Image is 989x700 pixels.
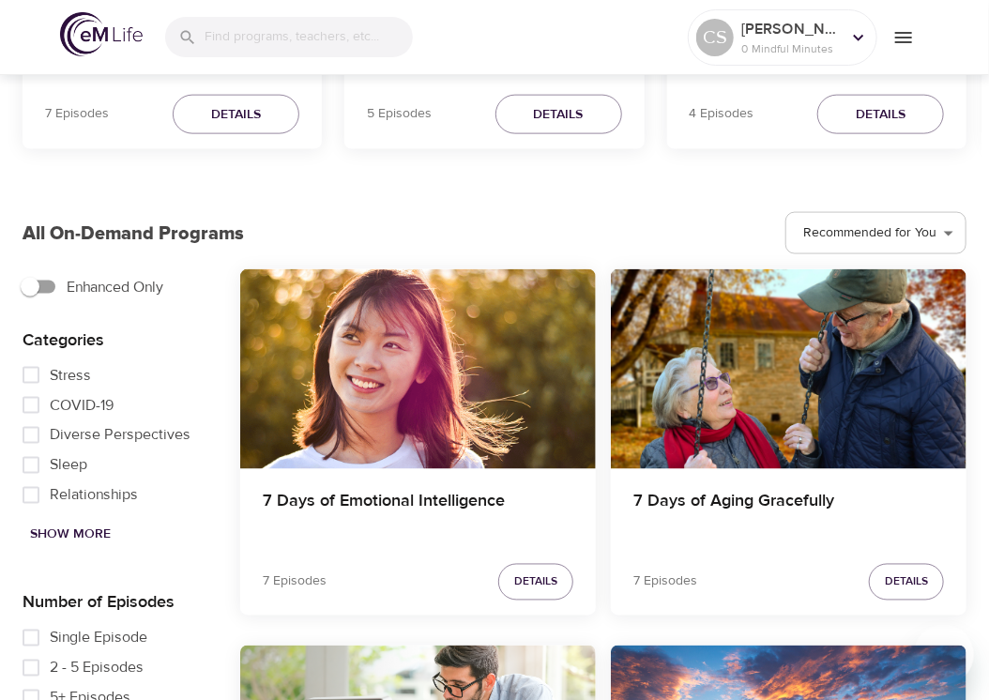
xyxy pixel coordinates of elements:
p: 7 Episodes [633,572,697,592]
p: Categories [23,327,210,353]
p: 4 Episodes [690,104,754,124]
span: Details [885,572,928,592]
p: 0 Mindful Minutes [741,40,841,57]
button: Show More [23,518,118,553]
span: Diverse Perspectives [50,424,190,447]
div: CS [696,19,734,56]
input: Find programs, teachers, etc... [205,17,413,57]
button: Details [869,564,944,601]
button: 7 Days of Aging Gracefully [611,269,966,469]
button: menu [877,11,929,63]
span: Sleep [50,454,87,477]
span: Details [534,103,584,127]
h4: 7 Days of Emotional Intelligence [263,492,573,537]
p: Number of Episodes [23,590,210,616]
span: Enhanced Only [67,276,163,298]
span: Single Episode [50,627,147,649]
span: Details [856,103,905,127]
p: 7 Episodes [263,572,327,592]
iframe: Button to launch messaging window [914,625,974,685]
span: COVID-19 [50,394,114,417]
img: logo [60,12,143,56]
button: Details [498,564,573,601]
p: 7 Episodes [45,104,109,124]
span: Show More [30,524,111,547]
button: 7 Days of Emotional Intelligence [240,269,596,469]
button: Details [817,95,944,135]
h4: 7 Days of Aging Gracefully [633,492,944,537]
p: 5 Episodes [367,104,432,124]
button: Details [173,95,299,135]
span: Details [514,572,557,592]
button: Details [495,95,622,135]
p: All On-Demand Programs [23,220,244,248]
span: Stress [50,364,91,387]
p: [PERSON_NAME] [741,18,841,40]
span: 2 - 5 Episodes [50,657,144,679]
span: Details [211,103,261,127]
span: Relationships [50,484,138,507]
